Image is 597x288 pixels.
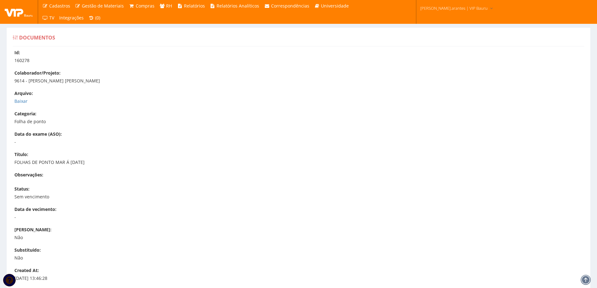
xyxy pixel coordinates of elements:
p: Não [14,234,589,241]
p: [DATE] 13:46:28 [14,275,589,281]
span: TV [49,15,54,21]
a: Baixar [14,98,28,104]
label: Colaborador/Projeto: [14,70,60,76]
span: Cadastros [49,3,70,9]
label: Data do exame (ASO): [14,131,62,137]
p: - [14,139,589,145]
span: Relatórios Analíticos [217,3,259,9]
span: Integrações [59,15,84,21]
a: (0) [86,12,103,24]
a: TV [40,12,57,24]
span: Correspondências [271,3,309,9]
p: Não [14,255,589,261]
label: Status: [14,186,29,192]
span: Compras [136,3,154,9]
label: Data de vecimento: [14,206,56,212]
span: RH [166,3,172,9]
img: logo [5,7,33,17]
label: Categoria: [14,111,36,117]
a: Integrações [57,12,86,24]
label: Created At: [14,267,39,274]
p: Sem vencimento [14,194,589,200]
span: Relatórios [184,3,205,9]
span: Universidade [321,3,349,9]
p: FOLHAS DE PONTO MAR Á [DATE] [14,159,589,165]
span: (0) [95,15,100,21]
span: Documentos [19,34,55,41]
p: 9614 - [PERSON_NAME] [PERSON_NAME] [14,78,589,84]
label: Título: [14,151,28,158]
span: [PERSON_NAME].arantes | VIP Bauru [420,5,488,11]
p: - [14,214,589,220]
p: 160278 [14,57,589,64]
p: Folha de ponto [14,118,589,125]
label: [PERSON_NAME]: [14,227,51,233]
label: Id: [14,50,20,56]
span: Gestão de Materiais [82,3,124,9]
label: Arquivo: [14,90,33,97]
label: Observações: [14,172,43,178]
label: Substituído: [14,247,41,253]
